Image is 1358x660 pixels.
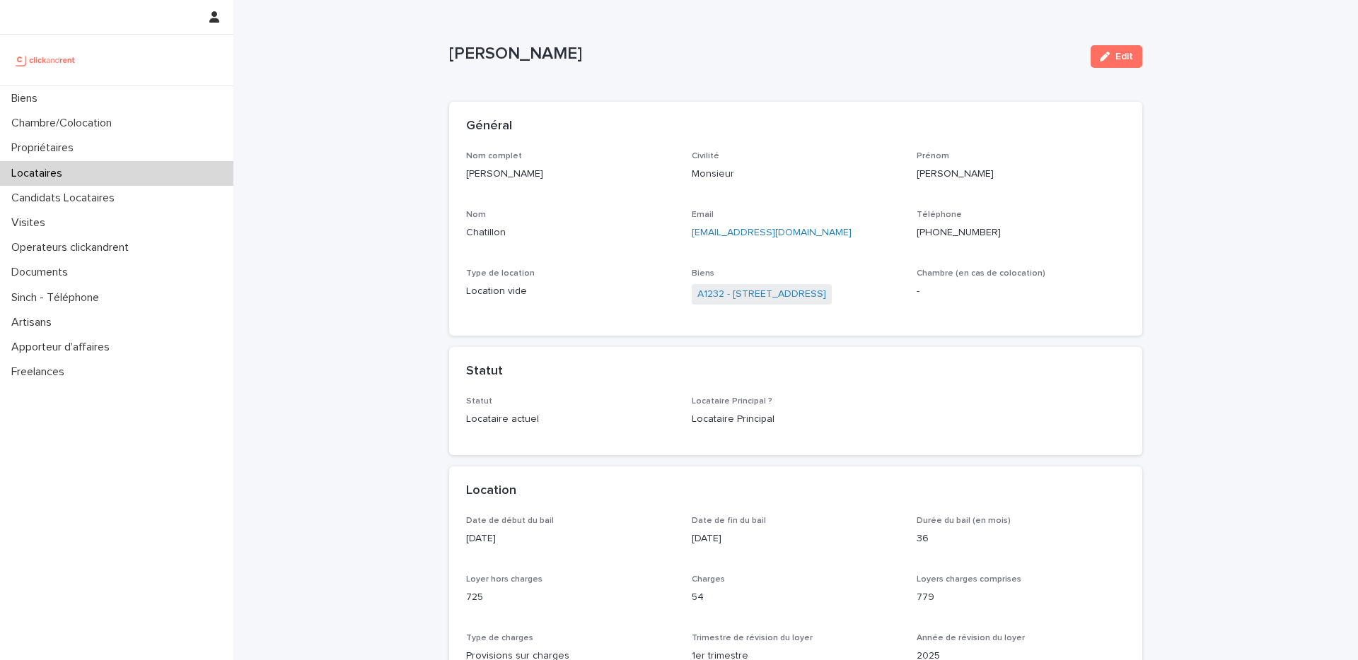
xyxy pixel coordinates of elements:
span: Type de location [466,269,535,278]
p: Artisans [6,316,63,329]
h2: Général [466,119,512,134]
p: 36 [917,531,1125,546]
span: Edit [1115,52,1133,61]
span: Loyers charges comprises [917,575,1021,584]
p: Locataires [6,167,74,180]
span: Statut [466,397,492,406]
p: Monsieur [692,167,900,182]
img: UCB0brd3T0yccxBKYDjQ [11,46,80,74]
span: Biens [692,269,714,278]
p: Propriétaires [6,141,85,155]
p: [DATE] [466,531,675,546]
p: Documents [6,266,79,279]
span: Email [692,211,714,219]
p: Visites [6,216,57,230]
p: Sinch - Téléphone [6,291,110,305]
h2: Statut [466,364,503,379]
span: Locataire Principal ? [692,397,772,406]
span: Nom [466,211,486,219]
p: [PHONE_NUMBER] [917,225,1125,240]
a: [EMAIL_ADDRESS][DOMAIN_NAME] [692,228,852,237]
a: A1232 - [STREET_ADDRESS] [697,287,826,302]
p: [PERSON_NAME] [917,167,1125,182]
p: Chatillon [466,225,675,240]
span: Année de révision du loyer [917,634,1025,642]
span: Civilité [692,152,719,160]
h2: Location [466,483,516,499]
p: Freelances [6,365,76,379]
span: Téléphone [917,211,962,219]
p: Apporteur d'affaires [6,341,121,354]
span: Date de fin du bail [692,517,766,525]
p: Locataire actuel [466,412,675,427]
p: [PERSON_NAME] [449,44,1079,64]
p: Location vide [466,284,675,299]
p: Operateurs clickandrent [6,241,140,254]
p: 54 [692,590,900,605]
p: Locataire Principal [692,412,900,427]
span: Nom complet [466,152,522,160]
p: Candidats Locataires [6,191,126,205]
p: Chambre/Colocation [6,117,123,130]
p: [PERSON_NAME] [466,167,675,182]
span: Loyer hors charges [466,575,542,584]
span: Prénom [917,152,949,160]
span: Type de charges [466,634,533,642]
span: Date de début du bail [466,517,554,525]
span: Charges [692,575,725,584]
p: 779 [917,590,1125,605]
p: Biens [6,92,49,105]
span: Trimestre de révision du loyer [692,634,813,642]
p: [DATE] [692,531,900,546]
p: - [917,284,1125,299]
span: Durée du bail (en mois) [917,517,1011,525]
p: 725 [466,590,675,605]
span: Chambre (en cas de colocation) [917,269,1045,278]
button: Edit [1091,45,1142,68]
